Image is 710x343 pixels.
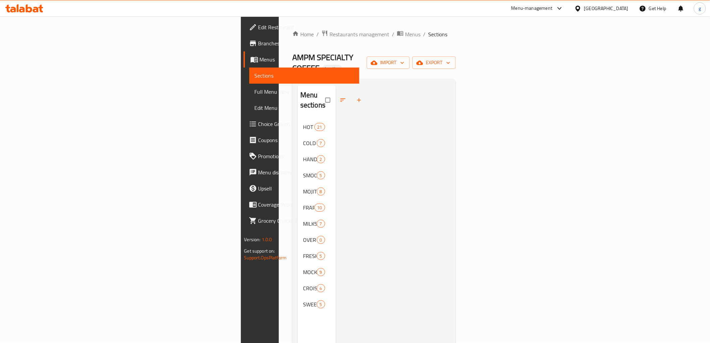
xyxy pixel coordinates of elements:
[298,151,336,167] div: HAND BREW2
[258,168,354,176] span: Menu disclaimer
[262,235,272,244] span: 1.0.0
[258,39,354,47] span: Branches
[303,155,317,163] span: HAND BREW
[249,68,359,84] a: Sections
[317,188,325,195] span: 8
[244,51,359,68] a: Menus
[244,132,359,148] a: Coupons
[317,285,325,292] span: 4
[317,139,325,147] div: items
[292,30,456,39] nav: breadcrumb
[260,55,354,63] span: Menus
[584,5,628,12] div: [GEOGRAPHIC_DATA]
[317,140,325,146] span: 7
[249,84,359,100] a: Full Menu View
[258,217,354,225] span: Grocery Checklist
[244,35,359,51] a: Branches
[314,204,325,212] div: items
[258,201,354,209] span: Coverage Report
[244,180,359,197] a: Upsell
[315,205,325,211] span: 10
[298,183,336,200] div: MOJITOS8
[511,4,553,12] div: Menu-management
[412,56,456,69] button: export
[699,5,701,12] span: g
[303,123,314,131] span: HOT COFFEE
[303,171,317,179] span: SMOOTHIES
[258,152,354,160] span: Promotions
[244,235,261,244] span: Version:
[317,268,325,276] div: items
[298,116,336,315] nav: Menu sections
[317,221,325,227] span: 7
[397,30,420,39] a: Menus
[303,187,317,196] span: MOJITOS
[317,172,325,179] span: 5
[317,171,325,179] div: items
[303,204,314,212] span: FRAPPES
[315,124,325,130] span: 21
[329,30,389,38] span: Restaurants management
[244,148,359,164] a: Promotions
[317,253,325,259] span: 5
[258,23,354,31] span: Edit Restaurant
[298,280,336,296] div: CROISSANT4
[244,19,359,35] a: Edit Restaurant
[303,236,317,244] span: OVER ICE MATCHA
[314,123,325,131] div: items
[298,216,336,232] div: MILKSHAKES7
[317,300,325,308] div: items
[303,268,317,276] span: MOCKTAILS
[255,88,354,96] span: Full Menu View
[298,119,336,135] div: HOT COFFEE21
[317,156,325,163] span: 2
[321,94,336,106] span: Select all sections
[392,30,394,38] li: /
[255,72,354,80] span: Sections
[317,301,325,308] span: 5
[317,252,325,260] div: items
[258,136,354,144] span: Coupons
[298,200,336,216] div: FRAPPES10
[244,253,287,262] a: Support.OpsPlatform
[317,220,325,228] div: items
[298,248,336,264] div: FRESH JUICES5
[249,100,359,116] a: Edit Menu
[428,30,447,38] span: Sections
[303,220,317,228] span: MILKSHAKES
[317,284,325,292] div: items
[244,116,359,132] a: Choice Groups
[298,232,336,248] div: OVER ICE MATCHA0
[298,296,336,312] div: SWEETS5
[317,237,325,243] span: 0
[317,155,325,163] div: items
[298,264,336,280] div: MOCKTAILS9
[244,213,359,229] a: Grocery Checklist
[244,164,359,180] a: Menu disclaimer
[298,135,336,151] div: COLD COFFEE7
[258,184,354,192] span: Upsell
[372,58,404,67] span: import
[303,139,317,147] span: COLD COFFEE
[352,93,368,108] button: Add section
[303,300,317,308] span: SWEETS
[317,269,325,275] span: 9
[367,56,410,69] button: import
[303,252,317,260] span: FRESH JUICES
[317,187,325,196] div: items
[303,284,317,292] span: CROISSANT
[336,93,352,108] span: Sort sections
[244,247,275,255] span: Get support on:
[418,58,450,67] span: export
[255,104,354,112] span: Edit Menu
[405,30,420,38] span: Menus
[298,167,336,183] div: SMOOTHIES5
[423,30,425,38] li: /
